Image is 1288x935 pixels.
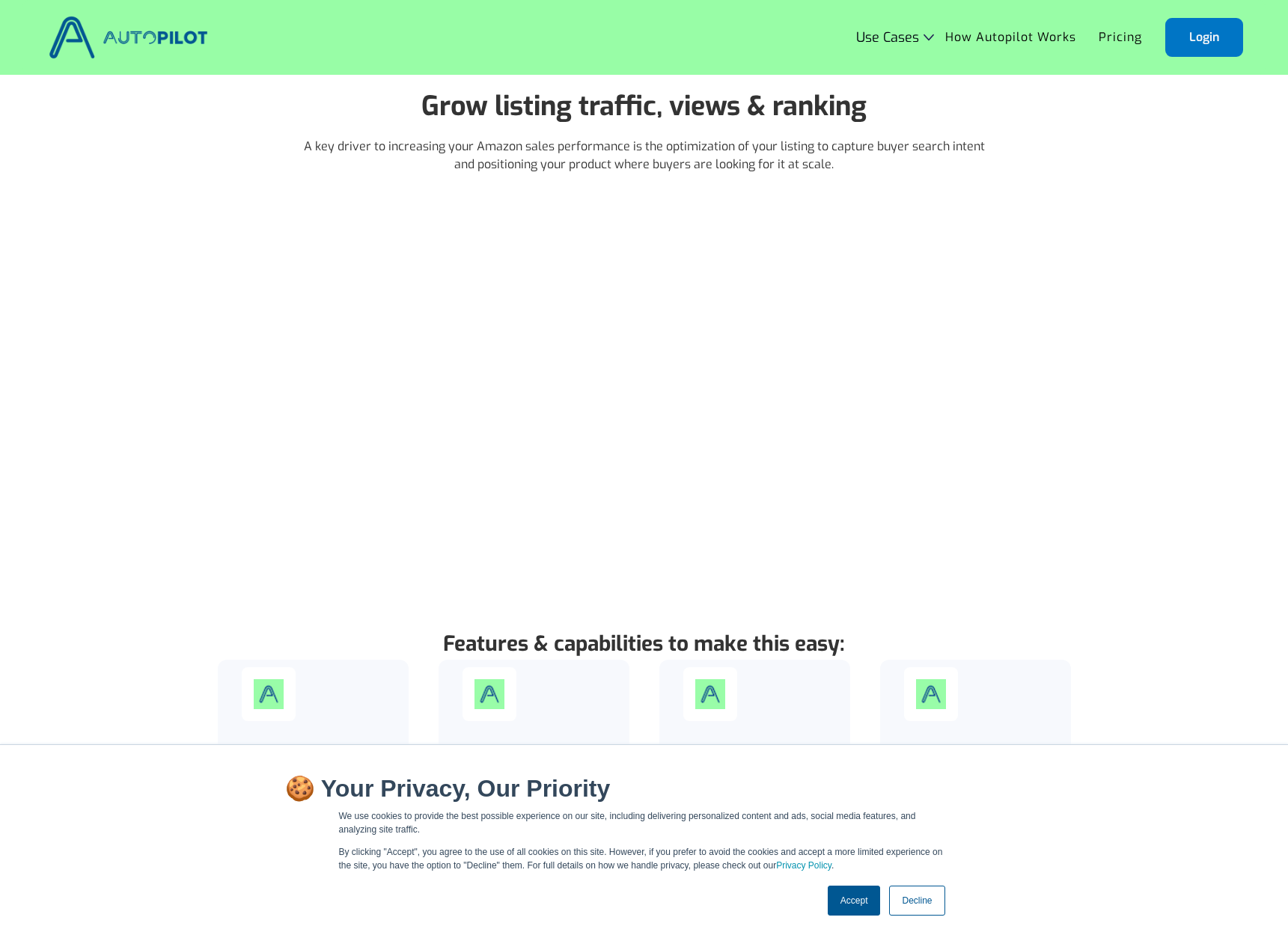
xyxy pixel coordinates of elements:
p: By clicking "Accept", you agree to the use of all cookies on this site. However, if you prefer to... [339,845,950,872]
a: Decline [889,886,944,916]
strong: Grow listing traffic, views & ranking [421,88,867,124]
a: Login [1165,18,1243,57]
img: Icon Rounded Chevron Dark - BRIX Templates [924,34,934,40]
h2: 🍪 Your Privacy, Our Priority [285,775,1004,802]
a: How Autopilot Works [934,23,1087,52]
div: Use Cases [856,30,919,45]
iframe: How to Videos: Grow listing traffic, views and ranking [293,203,996,598]
p: A key driver to increasing your Amazon sales performance is the optimization of your listing to c... [293,138,996,174]
div: Use Cases [856,30,934,45]
strong: Features & capabilities to make this easy: [443,630,845,657]
p: We use cookies to provide the best possible experience on our site, including delivering personal... [339,809,950,836]
a: Privacy Policy [776,860,831,871]
a: Accept [828,886,881,916]
a: Pricing [1087,23,1153,52]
